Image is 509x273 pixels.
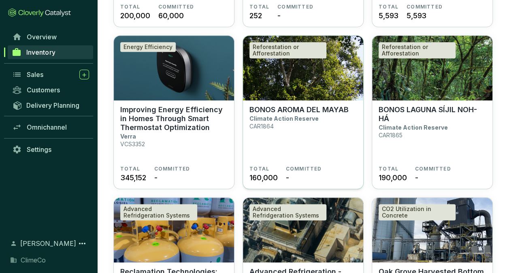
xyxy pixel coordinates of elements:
[8,143,93,156] a: Settings
[249,4,269,10] span: TOTAL
[379,204,456,220] div: CO2 Utilization in Concrete
[21,255,46,265] span: ClimeCo
[407,10,426,21] span: 5,593
[379,105,486,123] p: BONOS LAGUNA SÍJIL NOH-HÁ
[286,166,322,172] span: COMMITTED
[158,4,194,10] span: COMMITTED
[372,35,493,189] a: BONOS LAGUNA SÍJIL NOH-HÁReforestation or AfforestationBONOS LAGUNA SÍJIL NOH-HÁClimate Action Re...
[415,172,418,183] span: -
[249,115,319,122] p: Climate Action Reserve
[286,172,289,183] span: -
[372,198,492,262] img: Oak Grove Harvested Bottom Ash (SCM), Low-Carbon Cement Project
[277,4,313,10] span: COMMITTED
[277,10,281,21] span: -
[379,10,398,21] span: 5,593
[407,4,443,10] span: COMMITTED
[26,48,55,56] span: Inventory
[379,4,398,10] span: TOTAL
[372,36,492,100] img: BONOS LAGUNA SÍJIL NOH-HÁ
[8,68,93,81] a: Sales
[249,10,262,21] span: 252
[20,239,76,248] span: [PERSON_NAME]
[120,172,146,183] span: 345,152
[27,70,43,79] span: Sales
[27,86,60,94] span: Customers
[120,166,140,172] span: TOTAL
[249,42,326,58] div: Reforestation or Afforestation
[27,33,57,41] span: Overview
[8,30,93,44] a: Overview
[379,172,407,183] span: 190,000
[249,166,269,172] span: TOTAL
[27,145,51,154] span: Settings
[379,166,398,172] span: TOTAL
[8,120,93,134] a: Omnichannel
[27,123,67,131] span: Omnichannel
[249,204,326,220] div: Advanced Refridgeration Systems
[113,35,234,189] a: Improving Energy Efficiency in Homes Through Smart Thermostat Optimization Energy EfficiencyImpro...
[379,124,448,131] p: Climate Action Reserve
[120,10,150,21] span: 200,000
[120,141,145,147] p: VCS3352
[154,166,190,172] span: COMMITTED
[26,101,79,109] span: Delivery Planning
[379,132,403,139] p: CAR1865
[114,198,234,262] img: Reclamation Technologies: HFC Reclamation Project 1
[114,36,234,100] img: Improving Energy Efficiency in Homes Through Smart Thermostat Optimization
[8,83,93,97] a: Customers
[243,198,363,262] img: Advanced Refrigeration - ARS2023002
[8,98,93,112] a: Delivery Planning
[243,36,363,100] img: BONOS AROMA DEL MAYAB
[120,105,228,132] p: Improving Energy Efficiency in Homes Through Smart Thermostat Optimization
[120,42,176,52] div: Energy Efficiency
[120,4,140,10] span: TOTAL
[415,166,451,172] span: COMMITTED
[249,105,349,114] p: BONOS AROMA DEL MAYAB
[120,133,136,140] p: Verra
[154,172,158,183] span: -
[158,10,184,21] span: 60,000
[120,204,197,220] div: Advanced Refridgeration Systems
[379,42,456,58] div: Reforestation or Afforestation
[249,172,278,183] span: 160,000
[8,45,93,59] a: Inventory
[249,123,274,130] p: CAR1864
[243,35,364,189] a: BONOS AROMA DEL MAYABReforestation or AfforestationBONOS AROMA DEL MAYABClimate Action ReserveCAR...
